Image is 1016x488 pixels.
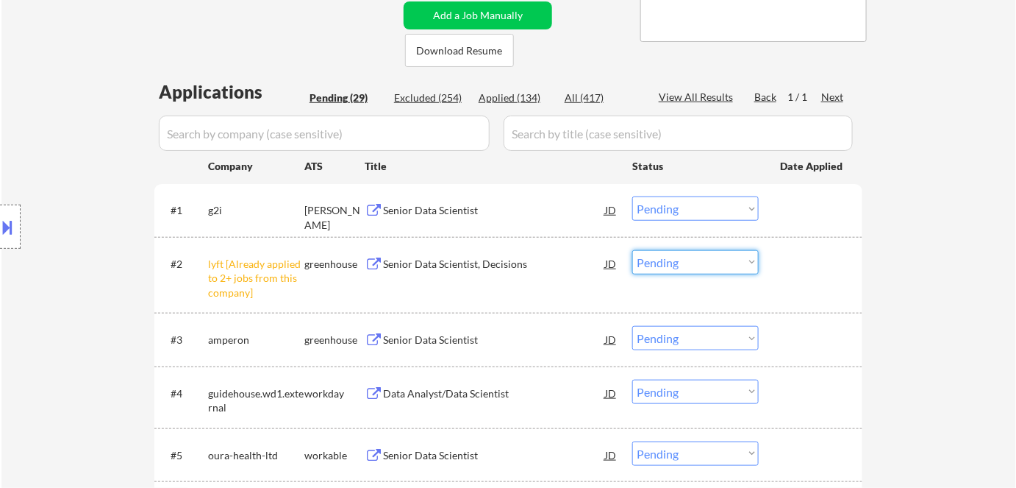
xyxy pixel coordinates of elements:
[304,257,365,272] div: greenhouse
[304,386,365,401] div: workday
[171,448,196,463] div: #5
[383,203,605,218] div: Senior Data Scientist
[159,83,304,101] div: Applications
[659,90,737,105] div: View All Results
[821,90,845,105] div: Next
[383,257,605,272] div: Senior Data Scientist, Decisions
[632,152,759,179] div: Status
[604,250,618,277] div: JD
[304,333,365,347] div: greenhouse
[304,159,365,174] div: ATS
[383,386,605,401] div: Data Analyst/Data Scientist
[787,90,821,105] div: 1 / 1
[479,91,552,105] div: Applied (134)
[365,159,618,174] div: Title
[383,448,605,463] div: Senior Data Scientist
[394,91,468,105] div: Excluded (254)
[304,448,365,463] div: workable
[754,90,778,105] div: Back
[780,159,845,174] div: Date Applied
[208,448,304,463] div: oura-health-ltd
[310,91,383,105] div: Pending (29)
[304,203,365,232] div: [PERSON_NAME]
[404,1,552,29] button: Add a Job Manually
[171,386,196,401] div: #4
[604,197,618,223] div: JD
[565,91,638,105] div: All (417)
[159,116,490,151] input: Search by company (case sensitive)
[604,380,618,406] div: JD
[604,326,618,353] div: JD
[504,116,853,151] input: Search by title (case sensitive)
[604,442,618,468] div: JD
[208,386,304,415] div: guidehouse.wd1.external
[383,333,605,347] div: Senior Data Scientist
[405,34,514,67] button: Download Resume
